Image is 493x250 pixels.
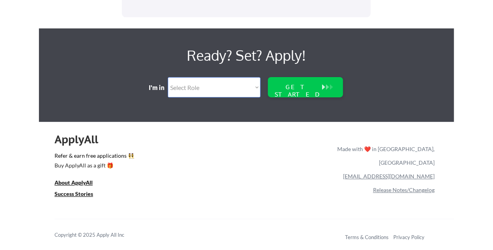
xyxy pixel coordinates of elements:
div: I'm in [149,83,170,92]
a: Refer & earn free applications 👯‍♀️ [55,153,174,161]
a: [EMAIL_ADDRESS][DOMAIN_NAME] [343,173,435,180]
a: Release Notes/Changelog [373,187,435,193]
a: Privacy Policy [393,234,424,240]
u: About ApplyAll [55,179,93,186]
div: Copyright © 2025 Apply All Inc [55,231,144,239]
div: Buy ApplyAll as a gift 🎁 [55,163,132,168]
div: ApplyAll [55,133,107,146]
div: Made with ❤️ in [GEOGRAPHIC_DATA], [GEOGRAPHIC_DATA] [334,142,435,169]
u: Success Stories [55,190,93,197]
div: Ready? Set? Apply! [148,44,345,67]
a: About ApplyAll [55,178,104,188]
a: Buy ApplyAll as a gift 🎁 [55,161,132,171]
a: Success Stories [55,190,104,199]
div: GET STARTED [273,83,323,98]
a: Terms & Conditions [345,234,389,240]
